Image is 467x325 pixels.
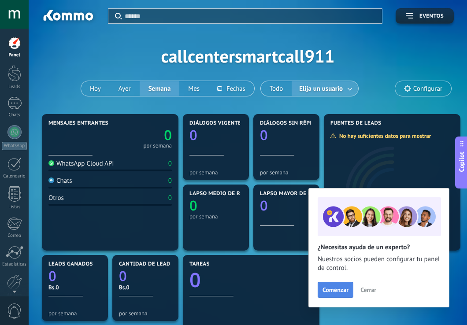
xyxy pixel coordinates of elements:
div: por semana [189,169,242,176]
img: Chats [48,177,54,183]
text: 0 [260,126,268,144]
span: Comenzar [322,287,348,293]
button: Mes [179,81,208,96]
div: Chats [48,177,72,185]
div: Calendario [2,174,27,179]
text: 0 [119,267,127,285]
span: Eventos [419,13,444,19]
span: Leads ganados [48,261,93,267]
text: 0 [189,196,197,215]
text: 0 [189,126,197,144]
div: Panel [2,52,27,58]
div: WhatsApp Cloud API [48,159,114,168]
div: por semana [48,310,101,317]
div: por semana [189,213,242,220]
button: Hoy [81,81,110,96]
div: Chats [2,112,27,118]
div: Bs.0 [119,284,172,291]
text: 0 [164,126,172,144]
img: WhatsApp Cloud API [48,160,54,166]
button: Fechas [208,81,254,96]
span: Elija un usuario [297,83,345,95]
div: por semana [260,169,313,176]
a: 0 [119,267,172,285]
div: No hay suficientes datos para mostrar [330,132,437,140]
div: Leads [2,84,27,90]
button: Ayer [110,81,140,96]
button: Cerrar [356,283,380,296]
div: Otros [48,194,64,202]
span: Diálogos vigentes [189,120,245,126]
span: Cerrar [360,287,376,293]
a: 0 [110,126,172,144]
h2: ¿Necesitas ayuda de un experto? [318,243,440,251]
text: 0 [260,196,268,215]
div: WhatsApp [2,142,27,150]
button: Todo [261,81,292,96]
span: Tareas [189,261,210,267]
div: Bs.0 [48,284,101,291]
div: por semana [119,310,172,317]
button: Eventos [396,8,454,24]
button: Comenzar [318,282,353,298]
div: 0 [168,177,172,185]
span: Configurar [413,85,442,92]
div: por semana [143,144,172,148]
span: Nuestros socios pueden configurar tu panel de control. [318,255,440,273]
span: Diálogos sin réplica [260,120,322,126]
span: Fuentes de leads [330,120,382,126]
div: Correo [2,233,27,239]
text: 0 [48,267,56,285]
button: Elija un usuario [292,81,358,96]
a: 0 [189,266,313,293]
div: Listas [2,204,27,210]
div: Estadísticas [2,262,27,267]
span: Lapso medio de réplica [189,191,259,197]
a: 0 [48,267,101,285]
span: Copilot [457,152,466,172]
span: Mensajes entrantes [48,120,108,126]
div: 0 [168,194,172,202]
text: 0 [189,266,201,293]
div: 0 [168,159,172,168]
span: Lapso mayor de réplica [260,191,330,197]
span: Cantidad de leads activos [119,261,198,267]
button: Semana [140,81,180,96]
